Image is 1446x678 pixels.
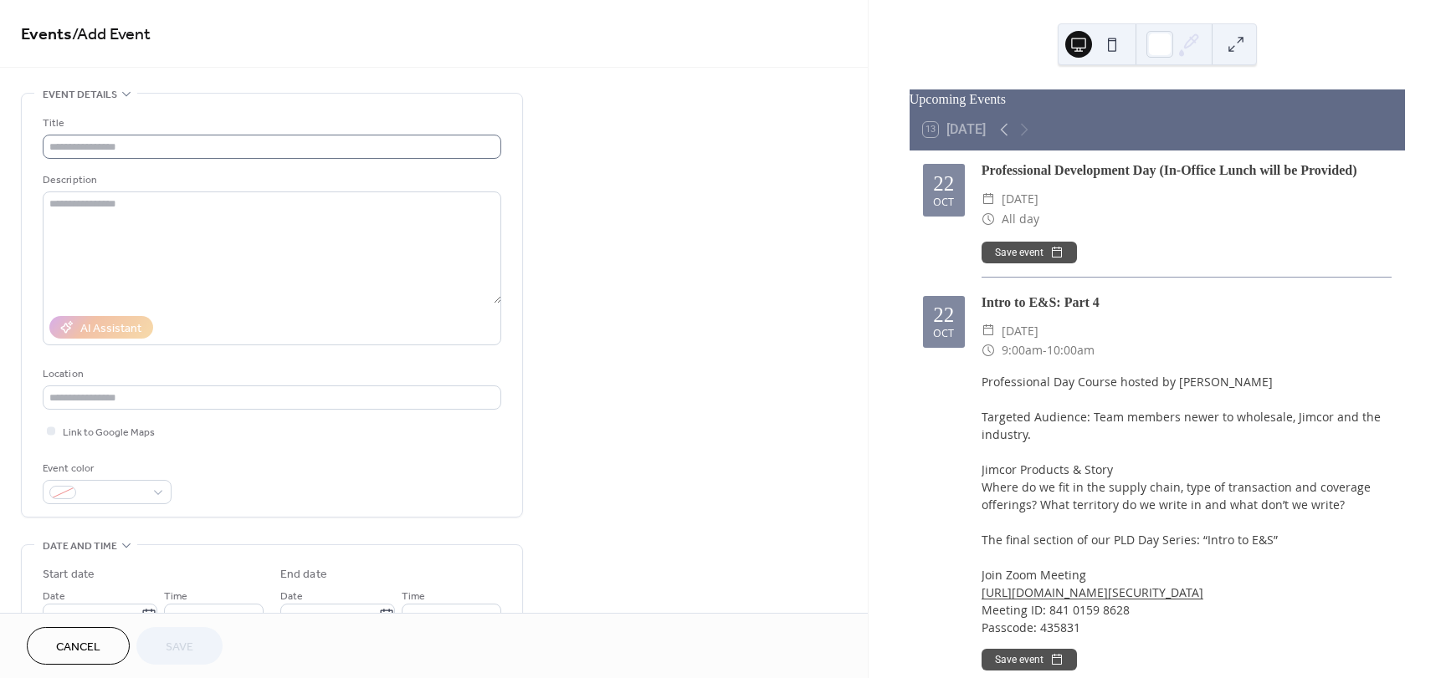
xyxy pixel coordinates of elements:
[43,588,65,605] span: Date
[910,89,1405,110] div: Upcoming Events
[402,588,425,605] span: Time
[43,171,498,189] div: Description
[43,365,498,383] div: Location
[982,321,995,341] div: ​
[27,627,130,665] button: Cancel
[982,209,995,229] div: ​
[933,173,954,194] div: 22
[164,588,187,605] span: Time
[982,649,1077,670] button: Save event
[982,161,1392,181] div: Professional Development Day (In-Office Lunch will be Provided)
[982,373,1392,636] div: Professional Day Course hosted by [PERSON_NAME] Targeted Audience: Team members newer to wholesal...
[56,639,100,656] span: Cancel
[21,18,72,51] a: Events
[43,460,168,477] div: Event color
[1043,340,1047,360] span: -
[1002,209,1039,229] span: All day
[982,242,1077,263] button: Save event
[982,189,995,209] div: ​
[43,566,95,584] div: Start date
[1047,340,1095,360] span: 10:00am
[63,424,155,441] span: Link to Google Maps
[933,197,954,208] div: Oct
[72,18,151,51] span: / Add Event
[1002,189,1038,209] span: [DATE]
[982,340,995,360] div: ​
[43,538,117,555] span: Date and time
[982,293,1392,313] div: Intro to E&S: Part 4
[43,115,498,132] div: Title
[280,588,303,605] span: Date
[43,86,117,104] span: Event details
[1002,340,1043,360] span: 9:00am
[280,566,327,584] div: End date
[1002,321,1038,341] span: [DATE]
[982,584,1203,600] a: [URL][DOMAIN_NAME][SECURITY_DATA]
[933,304,954,325] div: 22
[933,329,954,339] div: Oct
